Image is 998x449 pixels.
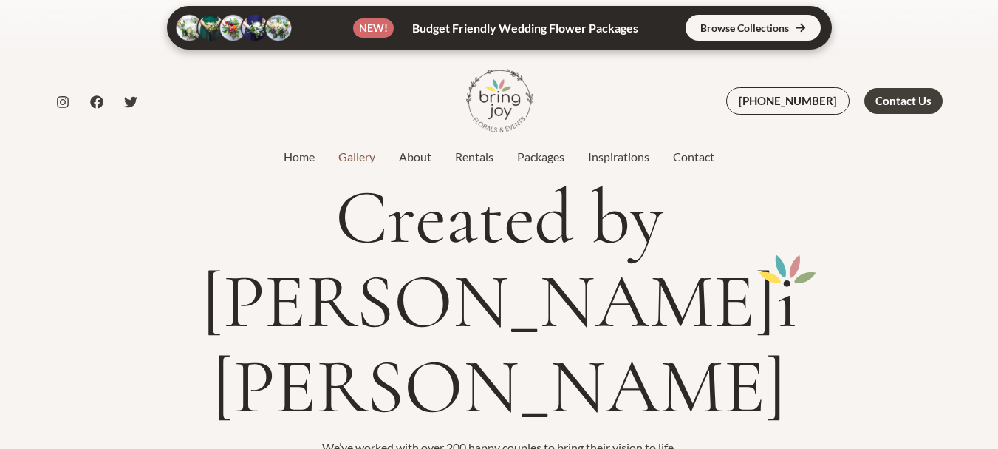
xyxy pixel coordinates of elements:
[272,148,327,166] a: Home
[776,260,797,344] mark: i
[661,148,726,166] a: Contact
[466,67,533,134] img: Bring Joy
[864,88,943,114] a: Contact Us
[90,95,103,109] a: Facebook
[56,175,943,429] h1: Created by [PERSON_NAME] [PERSON_NAME]
[387,148,443,166] a: About
[443,148,505,166] a: Rentals
[272,146,726,168] nav: Site Navigation
[124,95,137,109] a: Twitter
[505,148,576,166] a: Packages
[56,95,69,109] a: Instagram
[576,148,661,166] a: Inspirations
[327,148,387,166] a: Gallery
[726,87,850,115] a: [PHONE_NUMBER]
